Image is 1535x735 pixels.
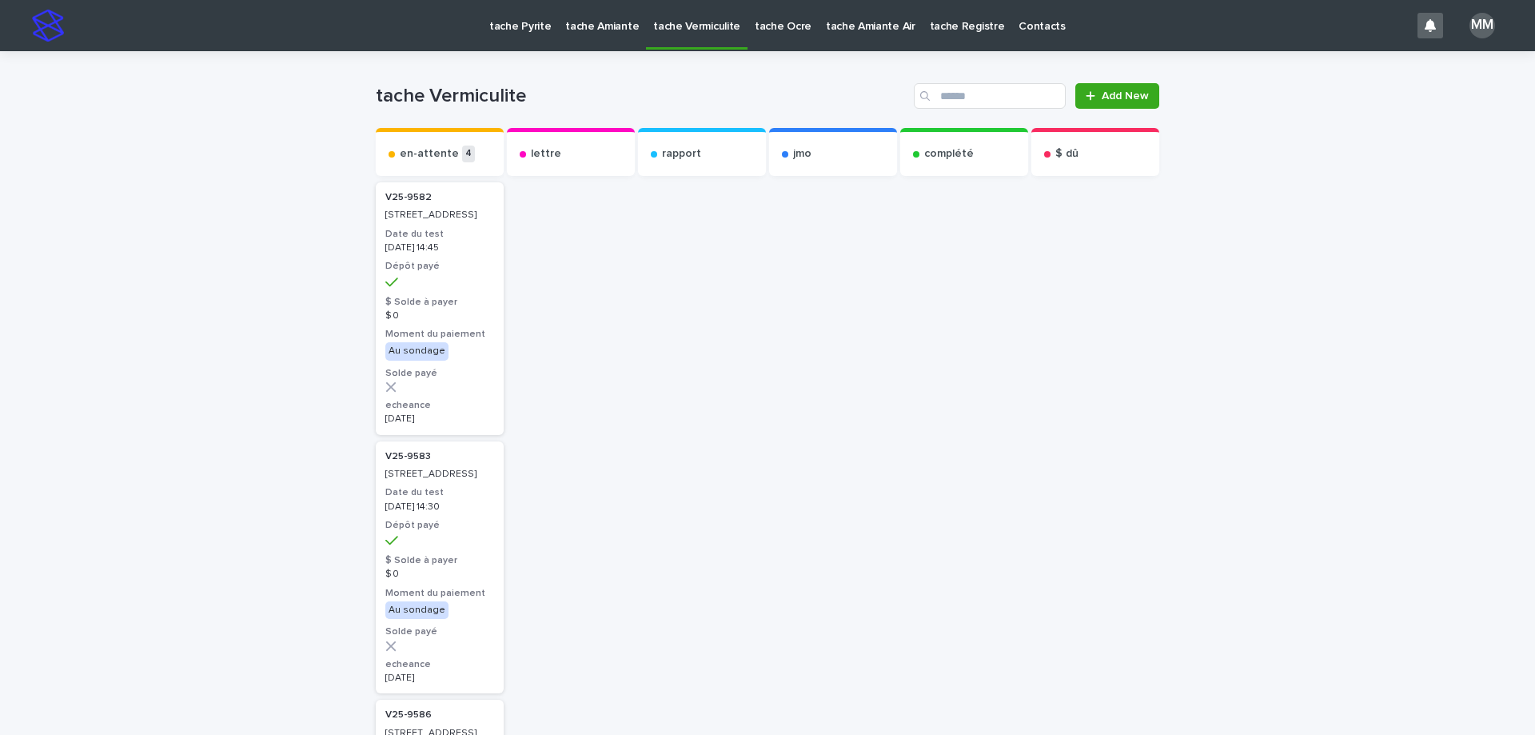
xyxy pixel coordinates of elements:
[376,441,504,694] a: V25-9583 [STREET_ADDRESS]Date du test[DATE] 14:30Dépôt payé$ Solde à payer$ 0Moment du paiementAu...
[385,328,494,341] h3: Moment du paiement
[385,342,449,360] div: Au sondage
[385,260,494,273] h3: Dépôt payé
[385,399,494,412] h3: echeance
[385,519,494,532] h3: Dépôt payé
[385,242,494,254] p: [DATE] 14:45
[385,501,494,513] p: [DATE] 14:30
[1469,13,1495,38] div: MM
[531,147,561,161] p: lettre
[914,83,1066,109] input: Search
[385,228,494,241] h3: Date du test
[376,85,907,108] h1: tache Vermiculite
[32,10,64,42] img: stacker-logo-s-only.png
[385,709,432,721] p: V25-9586
[662,147,701,161] p: rapport
[400,147,459,161] p: en-attente
[385,469,494,480] p: [STREET_ADDRESS]
[385,554,494,567] h3: $ Solde à payer
[385,569,494,580] p: $ 0
[385,486,494,499] h3: Date du test
[385,192,432,203] p: V25-9582
[385,587,494,600] h3: Moment du paiement
[793,147,811,161] p: jmo
[1102,90,1149,102] span: Add New
[385,673,494,684] p: [DATE]
[462,146,475,162] p: 4
[385,413,494,425] p: [DATE]
[385,625,494,638] h3: Solde payé
[385,601,449,619] div: Au sondage
[1075,83,1159,109] a: Add New
[385,210,494,221] p: [STREET_ADDRESS]
[385,296,494,309] h3: $ Solde à payer
[385,367,494,380] h3: Solde payé
[924,147,974,161] p: complété
[385,310,494,322] p: $ 0
[1055,147,1078,161] p: $ dû
[385,658,494,671] h3: echeance
[376,182,504,435] a: V25-9582 [STREET_ADDRESS]Date du test[DATE] 14:45Dépôt payé$ Solde à payer$ 0Moment du paiementAu...
[385,451,431,462] p: V25-9583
